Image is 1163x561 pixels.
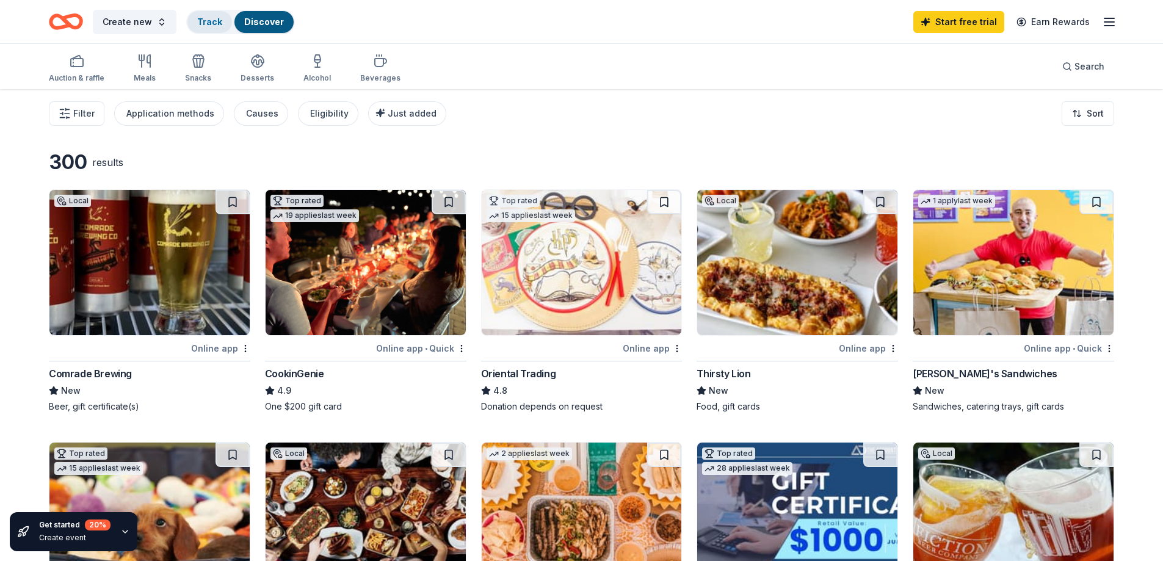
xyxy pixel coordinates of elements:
a: Image for Ike's Sandwiches1 applylast weekOnline app•Quick[PERSON_NAME]'s SandwichesNewSandwiches... [913,189,1114,413]
button: Causes [234,101,288,126]
button: Create new [93,10,176,34]
img: Image for CookinGenie [266,190,466,335]
div: Comrade Brewing [49,366,132,381]
div: Top rated [54,447,107,460]
button: Desserts [241,49,274,89]
a: Start free trial [913,11,1004,33]
div: Online app [839,341,898,356]
div: CookinGenie [265,366,324,381]
a: Image for Oriental TradingTop rated15 applieslast weekOnline appOriental Trading4.8Donation depen... [481,189,683,413]
span: Create new [103,15,152,29]
div: Eligibility [310,106,349,121]
span: Sort [1087,106,1104,121]
span: Filter [73,106,95,121]
a: Image for CookinGenieTop rated19 applieslast weekOnline app•QuickCookinGenie4.9One $200 gift card [265,189,466,413]
img: Image for Comrade Brewing [49,190,250,335]
div: 2 applies last week [487,447,572,460]
div: Auction & raffle [49,73,104,83]
div: Food, gift cards [697,400,898,413]
button: Sort [1062,101,1114,126]
div: Create event [39,533,111,543]
div: Snacks [185,73,211,83]
div: Online app Quick [376,341,466,356]
div: Sandwiches, catering trays, gift cards [913,400,1114,413]
div: Application methods [126,106,214,121]
div: Oriental Trading [481,366,556,381]
span: 4.8 [493,383,507,398]
span: Search [1074,59,1104,74]
span: Just added [388,108,437,118]
div: 20 % [85,519,111,530]
button: TrackDiscover [186,10,295,34]
a: Image for Thirsty Lion LocalOnline appThirsty LionNewFood, gift cards [697,189,898,413]
span: New [709,383,728,398]
button: Meals [134,49,156,89]
div: 15 applies last week [487,209,575,222]
div: Alcohol [303,73,331,83]
div: Donation depends on request [481,400,683,413]
span: 4.9 [277,383,291,398]
div: Local [270,447,307,460]
a: Track [197,16,222,27]
a: Earn Rewards [1009,11,1097,33]
div: [PERSON_NAME]'s Sandwiches [913,366,1057,381]
div: One $200 gift card [265,400,466,413]
span: • [1073,344,1075,353]
img: Image for Ike's Sandwiches [913,190,1114,335]
div: Causes [246,106,278,121]
div: 1 apply last week [918,195,995,208]
a: Image for Comrade BrewingLocalOnline appComrade BrewingNewBeer, gift certificate(s) [49,189,250,413]
div: 15 applies last week [54,462,143,475]
div: Top rated [487,195,540,207]
div: Beverages [360,73,400,83]
div: Local [54,195,91,207]
div: Top rated [702,447,755,460]
button: Alcohol [303,49,331,89]
img: Image for Thirsty Lion [697,190,897,335]
button: Just added [368,101,446,126]
div: Meals [134,73,156,83]
div: Thirsty Lion [697,366,750,381]
button: Filter [49,101,104,126]
div: Get started [39,519,111,530]
div: Online app [623,341,682,356]
a: Home [49,7,83,36]
div: Desserts [241,73,274,83]
button: Snacks [185,49,211,89]
span: • [425,344,427,353]
a: Discover [244,16,284,27]
img: Image for Oriental Trading [482,190,682,335]
span: New [925,383,944,398]
div: Local [918,447,955,460]
div: 19 applies last week [270,209,359,222]
div: 28 applies last week [702,462,792,475]
div: Beer, gift certificate(s) [49,400,250,413]
div: Online app Quick [1024,341,1114,356]
button: Eligibility [298,101,358,126]
span: New [61,383,81,398]
button: Application methods [114,101,224,126]
div: Local [702,195,739,207]
div: results [92,155,123,170]
div: Top rated [270,195,324,207]
button: Beverages [360,49,400,89]
button: Auction & raffle [49,49,104,89]
div: Online app [191,341,250,356]
button: Search [1052,54,1114,79]
div: 300 [49,150,87,175]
